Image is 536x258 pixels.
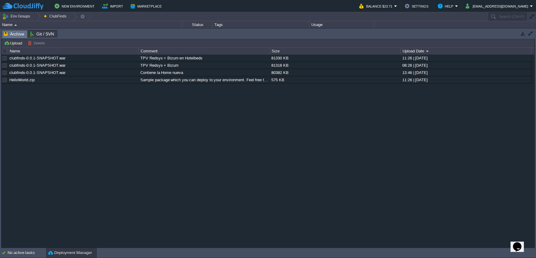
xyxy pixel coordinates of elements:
button: Deployment Manager [48,250,92,256]
div: Name [8,48,139,55]
a: clubfinds-0.0.1-SNAPSHOT.war [9,56,65,60]
div: No active tasks [8,248,45,258]
div: Upload Date [401,48,531,55]
button: Settings [405,2,430,10]
a: clubfinds-0.0.1-SNAPSHOT.war [9,70,65,75]
button: ClubFinds [44,12,69,21]
button: Help [438,2,455,10]
div: 81330 KB [270,55,400,62]
div: Name [1,21,182,28]
div: 11:26 | [DATE] [401,55,531,62]
div: Comment [139,48,270,55]
button: Env Groups [2,12,32,21]
div: Size [270,48,400,55]
button: [EMAIL_ADDRESS][DOMAIN_NAME] [466,2,530,10]
div: Usage [310,21,374,28]
img: AMDAwAAAACH5BAEAAAAALAAAAAABAAEAAAICRAEAOw== [14,24,17,26]
a: clubfinds-0.0.1-SNAPSHOT.war [9,63,65,68]
div: 80382 KB [270,69,400,76]
button: Import [102,2,125,10]
div: TPV Redsys + Bizum [139,62,269,69]
button: Upload [4,40,24,46]
span: Archive [4,30,24,38]
div: Contiene la Home nueva [139,69,269,76]
div: TPV Redsys + Bizum en Hotelbeds [139,55,269,62]
div: Tags [213,21,309,28]
button: Marketplace [130,2,163,10]
img: CloudJiffy [2,2,43,10]
div: 575 KB [270,76,400,83]
span: Git / SVN [30,30,54,38]
iframe: chat widget [511,234,530,252]
button: Delete [28,40,47,46]
div: 11:26 | [DATE] [401,76,531,83]
a: HelloWorld.zip [9,78,35,82]
div: Status [183,21,212,28]
div: Sample package which you can deploy to your environment. Feel free to delete and upload a package... [139,76,269,83]
div: 08:26 | [DATE] [401,62,531,69]
button: New Environment [55,2,96,10]
button: Balance $23.71 [359,2,394,10]
div: 13:46 | [DATE] [401,69,531,76]
div: 81318 KB [270,62,400,69]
